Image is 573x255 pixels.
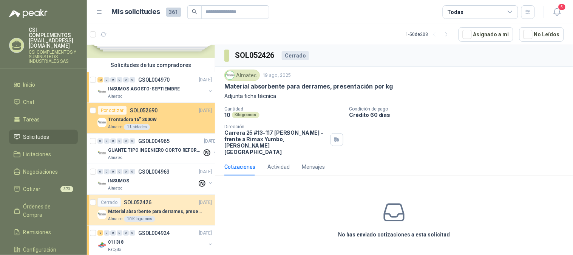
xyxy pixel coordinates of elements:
p: INSUMOS [108,177,129,185]
span: 361 [166,8,181,17]
p: CSI COMPLEMENTOS [EMAIL_ADDRESS][DOMAIN_NAME] [29,27,78,48]
p: Dirección [224,124,327,129]
div: Por cotizar [97,106,127,115]
p: GSOL004970 [138,77,170,82]
a: Licitaciones [9,147,78,162]
span: Solicitudes [23,133,49,141]
img: Company Logo [226,71,234,79]
div: 0 [97,169,103,174]
div: 0 [104,169,110,174]
div: Solicitudes de tus compradores [87,58,215,72]
button: No Leídos [519,27,564,42]
h3: SOL052426 [235,50,276,61]
span: Negociaciones [23,168,58,176]
a: Inicio [9,78,78,92]
p: Crédito 60 días [349,112,570,118]
div: 0 [117,230,122,236]
div: 0 [130,169,135,174]
p: GSOL004965 [138,138,170,144]
div: 1 Unidades [124,124,150,130]
p: CSI COMPLEMENTOS Y SUMINISTROS INDUSTRIALES SAS [29,50,78,64]
img: Company Logo [97,118,107,127]
a: 13 0 0 0 0 0 GSOL004970[DATE] Company LogoINSUMOS AGOSTO-SEPTIEMBREAlmatec [97,75,213,100]
a: Chat [9,95,78,109]
p: Condición de pago [349,106,570,112]
a: 2 0 0 0 0 0 GSOL004924[DATE] Company Logo011318Patojito [97,229,213,253]
p: SOL052426 [124,200,151,205]
p: GSOL004924 [138,230,170,236]
a: Órdenes de Compra [9,199,78,222]
p: Almatec [108,216,122,222]
div: 2 [97,230,103,236]
div: 0 [117,138,122,144]
div: 0 [123,77,129,82]
p: Tronzadora 16” 3000W [108,116,157,123]
p: Almatec [108,155,122,161]
div: 0 [123,138,129,144]
p: [DATE] [199,199,212,206]
p: Material absorbente para derrames, presentación por kg [224,82,393,90]
div: 0 [110,230,116,236]
div: 1 - 50 de 208 [406,28,453,40]
a: Solicitudes [9,130,78,144]
div: Cerrado [97,198,121,207]
img: Company Logo [97,210,107,219]
div: 0 [123,230,129,236]
span: Remisiones [23,228,51,236]
p: Almatec [108,124,122,130]
p: [DATE] [199,168,212,176]
a: CerradoSOL052426[DATE] Company LogoMaterial absorbente para derrames, presentación por kgAlmatec1... [87,195,215,225]
p: Carrera 25 #13-117 [PERSON_NAME] - frente a Rimax Yumbo , [PERSON_NAME][GEOGRAPHIC_DATA] [224,129,327,155]
span: Inicio [23,81,36,89]
a: Negociaciones [9,165,78,179]
span: Cotizar [23,185,41,193]
div: 13 [97,77,103,82]
div: Kilogramos [232,112,259,118]
div: Mensajes [302,163,325,171]
div: 0 [117,77,122,82]
p: GUANTE TIPO INGENIERO CORTO REFORZADO [108,147,202,154]
div: Todas [448,8,463,16]
div: 0 [110,169,116,174]
div: 10 Kilogramos [124,216,155,222]
p: INSUMOS AGOSTO-SEPTIEMBRE [108,86,180,93]
a: 0 0 0 0 0 0 GSOL004963[DATE] Company LogoINSUMOSAlmatec [97,167,213,191]
a: Tareas [9,112,78,127]
div: 0 [104,138,110,144]
span: Configuración [23,246,57,254]
div: 0 [130,230,135,236]
div: Cerrado [282,51,309,60]
span: Tareas [23,115,40,124]
p: Patojito [108,247,121,253]
div: Actividad [267,163,290,171]
p: Almatec [108,93,122,100]
div: 0 [110,138,116,144]
p: Adjunta ficha técnica [224,92,564,100]
p: [DATE] [204,138,217,145]
p: [DATE] [199,230,212,237]
img: Company Logo [97,149,107,158]
div: 0 [130,77,135,82]
p: GSOL004963 [138,169,170,174]
span: Chat [23,98,35,106]
p: [DATE] [199,76,212,84]
span: 5 [558,3,566,11]
p: 19 ago, 2025 [263,72,291,79]
p: 011318 [108,239,124,246]
p: 10 [224,112,230,118]
span: 373 [60,186,73,192]
a: Por cotizarSOL052690[DATE] Company LogoTronzadora 16” 3000WAlmatec1 Unidades [87,103,215,134]
div: Cotizaciones [224,163,255,171]
p: Material absorbente para derrames, presentación por kg [108,208,202,215]
div: 0 [130,138,135,144]
button: Asignado a mi [459,27,513,42]
a: 0 0 0 0 0 0 GSOL004965[DATE] Company LogoGUANTE TIPO INGENIERO CORTO REFORZADOAlmatec [97,137,218,161]
p: SOL052690 [130,108,158,113]
span: search [192,9,197,14]
p: [DATE] [199,107,212,114]
a: Remisiones [9,225,78,239]
div: 0 [117,169,122,174]
a: Cotizar373 [9,182,78,196]
div: 0 [104,230,110,236]
p: Cantidad [224,106,343,112]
